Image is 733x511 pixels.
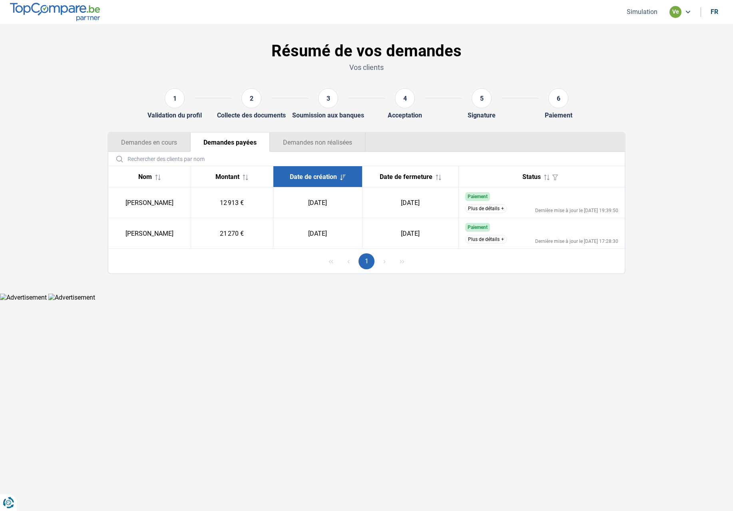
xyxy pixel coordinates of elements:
button: Previous Page [341,253,357,269]
span: Montant [215,173,239,181]
div: 2 [241,88,261,108]
span: Paiement [468,194,488,199]
div: Paiement [545,111,572,119]
span: Status [522,173,541,181]
h1: Résumé de vos demandes [108,42,625,61]
td: 12 913 € [191,187,273,218]
span: Nom [138,173,152,181]
div: 1 [165,88,185,108]
td: [DATE] [362,187,458,218]
td: [PERSON_NAME] [108,187,191,218]
img: TopCompare.be [10,3,100,21]
td: 21 270 € [191,218,273,249]
button: Demandes payées [190,133,270,152]
button: Page 1 [359,253,374,269]
div: 5 [472,88,492,108]
td: [DATE] [273,187,362,218]
button: Demandes en cours [108,133,190,152]
td: [PERSON_NAME] [108,218,191,249]
button: First Page [323,253,339,269]
button: Next Page [376,253,392,269]
span: Paiement [468,225,488,230]
div: Dernière mise à jour le [DATE] 19:39:50 [535,208,618,213]
button: Plus de détails [465,235,507,244]
div: Validation du profil [147,111,202,119]
input: Rechercher des clients par nom [112,152,621,166]
td: [DATE] [273,218,362,249]
td: [DATE] [362,218,458,249]
button: Demandes non réalisées [270,133,366,152]
div: 6 [548,88,568,108]
span: Date de fermeture [380,173,432,181]
div: 3 [318,88,338,108]
div: Signature [468,111,496,119]
button: Simulation [624,8,660,16]
button: Plus de détails [465,204,507,213]
div: Acceptation [388,111,422,119]
p: Vos clients [108,62,625,72]
img: Advertisement [48,294,95,301]
div: ve [669,6,681,18]
div: 4 [395,88,415,108]
div: Soumission aux banques [292,111,364,119]
div: Dernière mise à jour le [DATE] 17:28:30 [535,239,618,244]
div: fr [711,8,718,16]
span: Date de création [290,173,337,181]
div: Collecte des documents [217,111,286,119]
button: Last Page [394,253,410,269]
